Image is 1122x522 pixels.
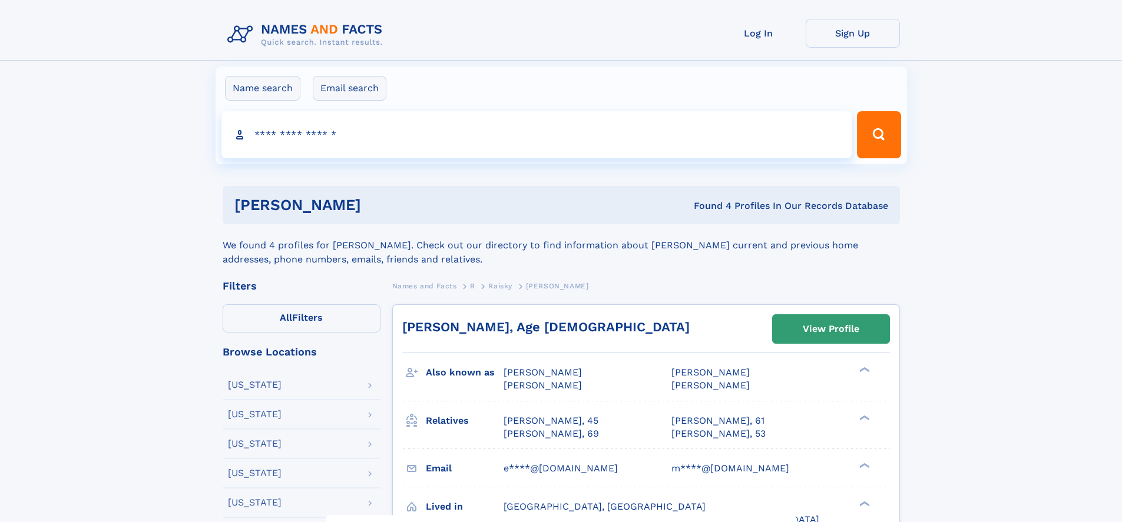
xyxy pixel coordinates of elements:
[671,414,764,427] a: [PERSON_NAME], 61
[223,304,380,333] label: Filters
[803,315,859,343] div: View Profile
[773,315,889,343] a: View Profile
[527,200,888,212] div: Found 4 Profiles In Our Records Database
[223,281,380,291] div: Filters
[280,312,292,323] span: All
[488,282,512,290] span: Raisky
[228,498,282,507] div: [US_STATE]
[856,366,871,374] div: ❯
[857,111,901,158] button: Search Button
[225,76,300,101] label: Name search
[671,367,750,378] span: [PERSON_NAME]
[504,501,706,512] span: [GEOGRAPHIC_DATA], [GEOGRAPHIC_DATA]
[504,367,582,378] span: [PERSON_NAME]
[470,278,475,293] a: R
[426,411,504,431] h3: Relatives
[504,414,598,427] a: [PERSON_NAME], 45
[228,410,282,419] div: [US_STATE]
[526,282,589,290] span: [PERSON_NAME]
[313,76,386,101] label: Email search
[671,427,766,440] a: [PERSON_NAME], 53
[223,347,380,357] div: Browse Locations
[806,19,900,48] a: Sign Up
[228,468,282,478] div: [US_STATE]
[504,427,599,440] a: [PERSON_NAME], 69
[234,198,528,212] h1: [PERSON_NAME]
[228,439,282,448] div: [US_STATE]
[228,380,282,390] div: [US_STATE]
[711,19,806,48] a: Log In
[402,320,690,334] a: [PERSON_NAME], Age [DEMOGRAPHIC_DATA]
[221,111,852,158] input: search input
[223,19,392,51] img: Logo Names and Facts
[426,363,504,383] h3: Also known as
[470,282,475,290] span: R
[856,414,871,421] div: ❯
[426,497,504,517] h3: Lived in
[504,380,582,391] span: [PERSON_NAME]
[488,278,512,293] a: Raisky
[671,380,750,391] span: [PERSON_NAME]
[426,458,504,478] h3: Email
[392,278,457,293] a: Names and Facts
[856,500,871,507] div: ❯
[223,224,900,267] div: We found 4 profiles for [PERSON_NAME]. Check out our directory to find information about [PERSON_...
[856,461,871,469] div: ❯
